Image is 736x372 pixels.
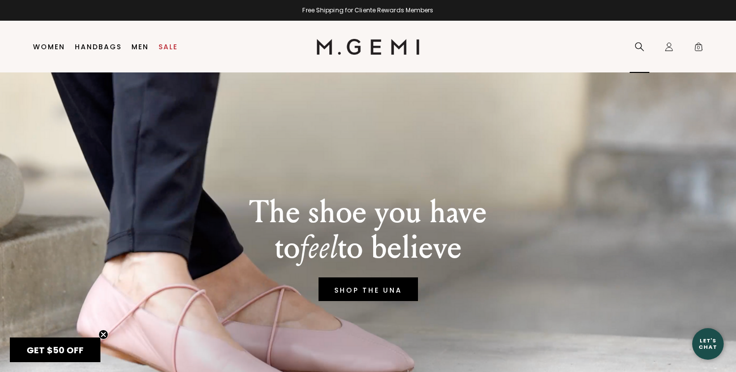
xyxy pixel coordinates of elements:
[249,230,487,266] p: to to believe
[131,43,149,51] a: Men
[33,43,65,51] a: Women
[27,344,84,356] span: GET $50 OFF
[319,277,418,301] a: SHOP THE UNA
[75,43,122,51] a: Handbags
[317,39,419,55] img: M.Gemi
[300,229,338,267] em: feel
[10,338,100,362] div: GET $50 OFFClose teaser
[694,44,704,54] span: 0
[98,330,108,339] button: Close teaser
[692,338,724,350] div: Let's Chat
[249,195,487,230] p: The shoe you have
[159,43,178,51] a: Sale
